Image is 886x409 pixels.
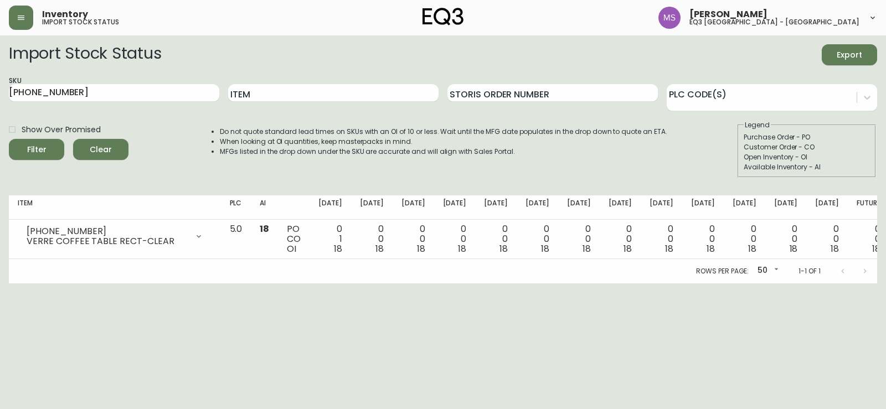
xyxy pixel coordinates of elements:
div: 0 0 [815,224,839,254]
div: 0 0 [526,224,549,254]
button: Filter [9,139,64,160]
div: Customer Order - CO [744,142,870,152]
div: 0 0 [567,224,591,254]
span: 18 [541,242,549,255]
td: 5.0 [221,220,251,259]
div: [PHONE_NUMBER] [27,226,188,236]
th: [DATE] [351,195,393,220]
th: [DATE] [682,195,724,220]
th: [DATE] [393,195,434,220]
span: Export [831,48,868,62]
div: 0 0 [360,224,384,254]
th: AI [251,195,278,220]
img: logo [423,8,463,25]
h5: eq3 [GEOGRAPHIC_DATA] - [GEOGRAPHIC_DATA] [689,19,859,25]
li: MFGs listed in the drop down under the SKU are accurate and will align with Sales Portal. [220,147,667,157]
div: Available Inventory - AI [744,162,870,172]
div: 0 0 [484,224,508,254]
span: 18 [499,242,508,255]
span: 18 [458,242,466,255]
button: Clear [73,139,128,160]
span: 18 [665,242,673,255]
span: 18 [417,242,425,255]
th: [DATE] [765,195,807,220]
div: 0 0 [443,224,467,254]
div: VERRE COFFEE TABLE RECT-CLEAR [27,236,188,246]
div: PO CO [287,224,301,254]
div: 0 0 [609,224,632,254]
span: 18 [872,242,880,255]
div: 0 0 [401,224,425,254]
span: 18 [375,242,384,255]
span: 18 [260,222,269,235]
th: [DATE] [806,195,848,220]
span: Show Over Promised [22,124,101,136]
div: Open Inventory - OI [744,152,870,162]
span: 18 [831,242,839,255]
th: [DATE] [434,195,476,220]
span: Inventory [42,10,88,19]
div: 0 0 [774,224,798,254]
span: 18 [583,242,591,255]
div: [PHONE_NUMBER]VERRE COFFEE TABLE RECT-CLEAR [18,224,212,248]
div: 0 0 [733,224,756,254]
span: 18 [334,242,342,255]
span: [PERSON_NAME] [689,10,767,19]
h5: import stock status [42,19,119,25]
span: 18 [624,242,632,255]
div: 0 0 [691,224,715,254]
h2: Import Stock Status [9,44,161,65]
button: Export [822,44,877,65]
div: 0 1 [318,224,342,254]
li: When looking at OI quantities, keep masterpacks in mind. [220,137,667,147]
span: 18 [707,242,715,255]
span: OI [287,242,296,255]
div: 50 [753,262,781,280]
div: Purchase Order - PO [744,132,870,142]
span: 18 [748,242,756,255]
th: [DATE] [475,195,517,220]
li: Do not quote standard lead times on SKUs with an OI of 10 or less. Wait until the MFG date popula... [220,127,667,137]
th: PLC [221,195,251,220]
th: Item [9,195,221,220]
img: 1b6e43211f6f3cc0b0729c9049b8e7af [658,7,681,29]
th: [DATE] [310,195,351,220]
span: Clear [82,143,120,157]
th: [DATE] [600,195,641,220]
th: [DATE] [517,195,558,220]
th: [DATE] [724,195,765,220]
div: 0 0 [857,224,880,254]
th: [DATE] [641,195,682,220]
div: 0 0 [650,224,673,254]
legend: Legend [744,120,771,130]
th: [DATE] [558,195,600,220]
p: Rows per page: [696,266,749,276]
p: 1-1 of 1 [799,266,821,276]
span: 18 [790,242,798,255]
